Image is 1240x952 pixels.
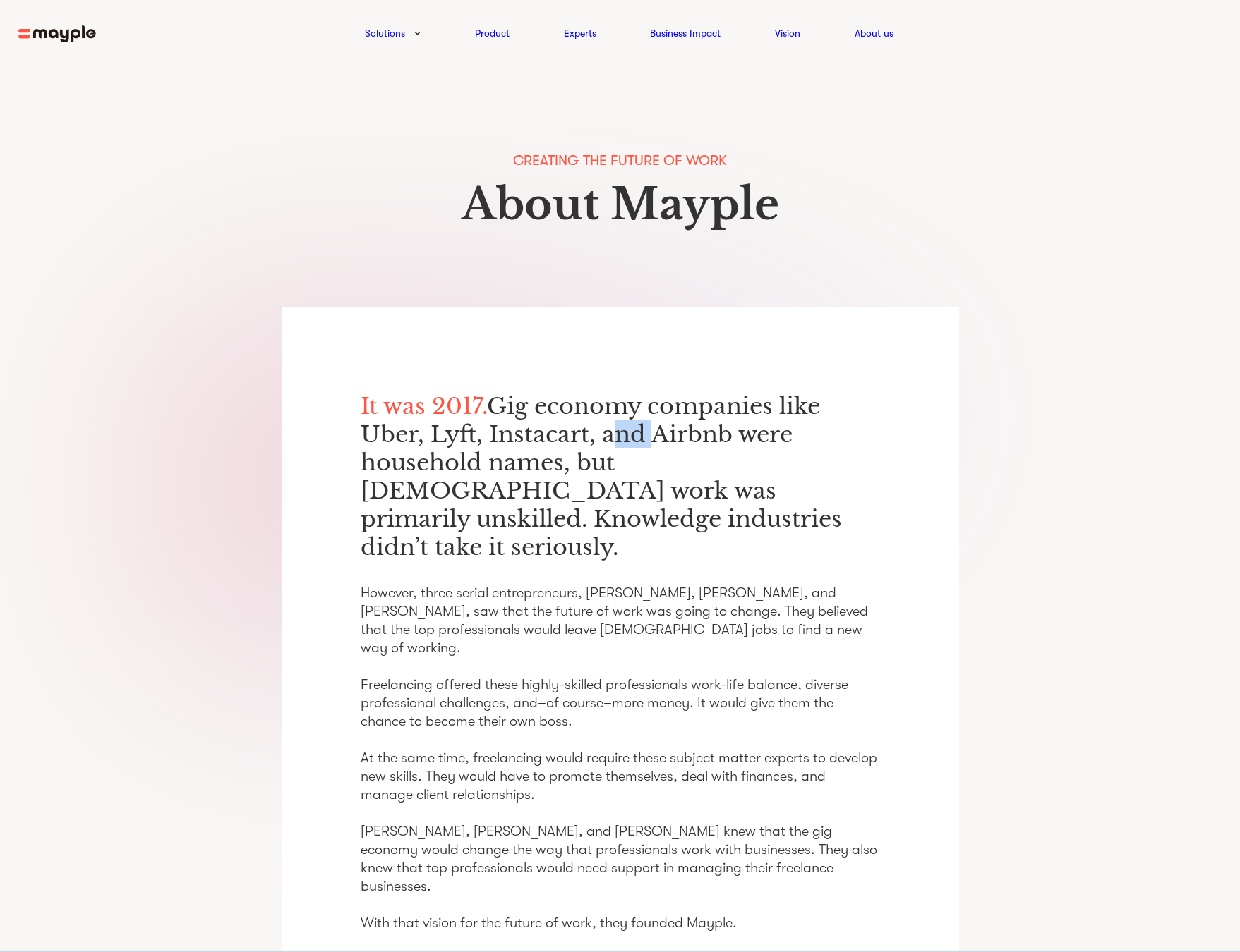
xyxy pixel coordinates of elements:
a: Solutions [365,25,405,42]
img: mayple-logo [18,25,96,43]
span: It was 2017. [361,392,487,420]
a: Product [475,25,510,42]
p: However, three serial entrepreneurs, [PERSON_NAME], [PERSON_NAME], and [PERSON_NAME], saw that th... [361,584,880,932]
a: Experts [564,25,596,42]
a: Business Impact [650,25,721,42]
a: Vision [775,25,800,42]
iframe: Chat Widget [986,788,1240,952]
img: arrow-down [414,31,421,35]
a: About us [855,25,893,42]
p: Gig economy companies like Uber, Lyft, Instacart, and Airbnb were household names, but [DEMOGRAPH... [361,392,880,561]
